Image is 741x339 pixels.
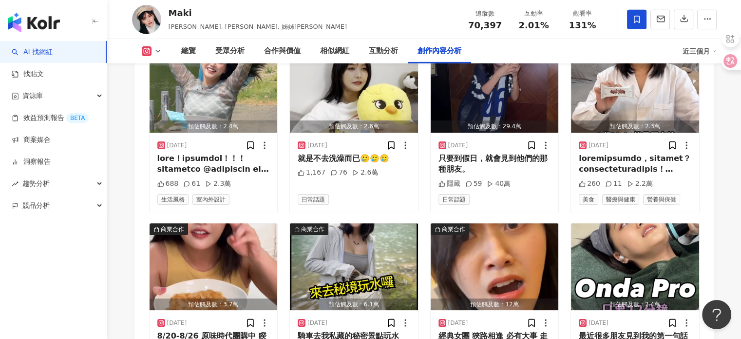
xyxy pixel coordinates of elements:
[571,120,699,133] div: 預估觸及數：2.3萬
[487,179,511,189] div: 40萬
[442,224,465,234] div: 商業合作
[467,9,504,19] div: 追蹤數
[438,153,551,175] div: 只要到假日，就會見到他們的那種朋友。
[627,179,653,189] div: 2.2萬
[465,179,482,189] div: 59
[8,13,60,32] img: logo
[183,179,200,189] div: 61
[643,194,680,205] span: 營養與保健
[307,141,327,150] div: [DATE]
[264,45,301,57] div: 合作與價值
[579,194,598,205] span: 美食
[12,47,53,57] a: searchAI 找網紅
[352,168,378,178] div: 2.6萬
[431,223,559,310] img: post-image
[298,153,410,164] div: 就是不去洗澡而已🥲🥲🥲
[418,45,461,57] div: 創作內容分析
[181,45,196,57] div: 總覽
[290,223,418,310] button: 商業合作預估觸及數：6.1萬
[431,46,559,133] button: 預估觸及數：29.4萬
[22,173,50,195] span: 趨勢分析
[571,223,699,310] button: 預估觸及數：2.4萬
[167,141,187,150] div: [DATE]
[157,179,179,189] div: 688
[157,153,270,175] div: lore！ipsumdol！！！ sitametco @adipiscin el - seddoeiusmod temporincididun utlaboreetdolorema aliqua...
[320,45,349,57] div: 相似網紅
[150,120,278,133] div: 預估觸及數：2.4萬
[12,69,44,79] a: 找貼文
[438,194,470,205] span: 日常話題
[298,194,329,205] span: 日常話題
[290,46,418,133] button: 預估觸及數：2.6萬
[161,224,184,234] div: 商業合作
[12,135,51,145] a: 商案媒合
[150,299,278,311] div: 預估觸及數：3.7萬
[589,141,608,150] div: [DATE]
[369,45,398,57] div: 互動分析
[468,20,502,30] span: 70,397
[150,46,278,133] img: post-image
[515,9,552,19] div: 互動率
[307,319,327,327] div: [DATE]
[215,45,245,57] div: 受眾分析
[301,224,324,234] div: 商業合作
[290,46,418,133] img: post-image
[169,7,347,19] div: Maki
[579,179,600,189] div: 260
[167,319,187,327] div: [DATE]
[290,299,418,311] div: 預估觸及數：6.1萬
[431,223,559,310] button: 商業合作預估觸及數：12萬
[571,223,699,310] img: post-image
[150,223,278,310] img: post-image
[169,23,347,30] span: [PERSON_NAME], [PERSON_NAME], 姊姊[PERSON_NAME]
[579,153,691,175] div: loremipsumdo，sitamet？ consecteturadipis！ elitsedd「EiusModte Incididunt」！ ut、laboreet！ 💪5d = 50mag...
[564,9,601,19] div: 觀看率
[518,20,549,30] span: 2.01%
[431,299,559,311] div: 預估觸及數：12萬
[150,46,278,133] button: 商業合作預估觸及數：2.4萬
[12,113,89,123] a: 效益預測報告BETA
[602,194,639,205] span: 醫療與健康
[589,319,608,327] div: [DATE]
[330,168,347,178] div: 76
[431,120,559,133] div: 預估觸及數：29.4萬
[448,141,468,150] div: [DATE]
[12,180,19,187] span: rise
[12,157,51,167] a: 洞察報告
[683,43,717,59] div: 近三個月
[22,195,50,217] span: 競品分析
[605,179,622,189] div: 11
[22,85,43,107] span: 資源庫
[571,46,699,133] img: post-image
[290,223,418,310] img: post-image
[448,319,468,327] div: [DATE]
[132,5,161,34] img: KOL Avatar
[438,179,460,189] div: 隱藏
[571,299,699,311] div: 預估觸及數：2.4萬
[702,300,731,329] iframe: Help Scout Beacon - Open
[298,168,325,178] div: 1,167
[569,20,596,30] span: 131%
[290,120,418,133] div: 預估觸及數：2.6萬
[157,194,189,205] span: 生活風格
[571,46,699,133] button: 商業合作預估觸及數：2.3萬
[431,46,559,133] img: post-image
[192,194,229,205] span: 室內外設計
[205,179,231,189] div: 2.3萬
[150,223,278,310] button: 商業合作預估觸及數：3.7萬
